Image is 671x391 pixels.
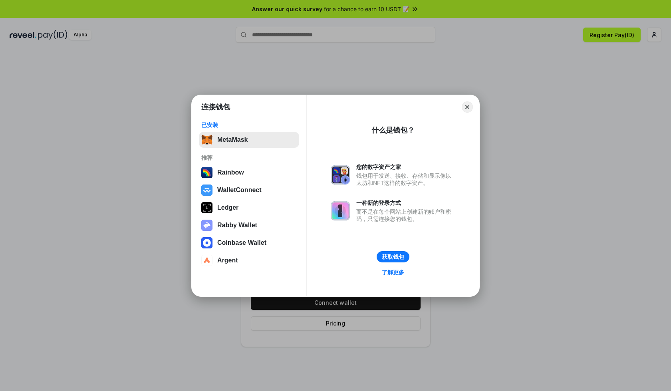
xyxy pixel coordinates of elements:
[199,200,299,216] button: Ledger
[462,101,473,113] button: Close
[371,125,415,135] div: 什么是钱包？
[199,252,299,268] button: Argent
[201,121,297,129] div: 已安装
[331,201,350,220] img: svg+xml,%3Csvg%20xmlns%3D%22http%3A%2F%2Fwww.w3.org%2F2000%2Fsvg%22%20fill%3D%22none%22%20viewBox...
[201,102,230,112] h1: 连接钱包
[377,251,409,262] button: 获取钱包
[199,235,299,251] button: Coinbase Wallet
[201,154,297,161] div: 推荐
[382,253,404,260] div: 获取钱包
[201,202,212,213] img: svg+xml,%3Csvg%20xmlns%3D%22http%3A%2F%2Fwww.w3.org%2F2000%2Fsvg%22%20width%3D%2228%22%20height%3...
[217,257,238,264] div: Argent
[199,217,299,233] button: Rabby Wallet
[217,239,266,246] div: Coinbase Wallet
[356,199,455,206] div: 一种新的登录方式
[199,165,299,181] button: Rainbow
[217,222,257,229] div: Rabby Wallet
[201,185,212,196] img: svg+xml,%3Csvg%20width%3D%2228%22%20height%3D%2228%22%20viewBox%3D%220%200%2028%2028%22%20fill%3D...
[217,204,238,211] div: Ledger
[217,187,262,194] div: WalletConnect
[199,182,299,198] button: WalletConnect
[382,269,404,276] div: 了解更多
[331,165,350,185] img: svg+xml,%3Csvg%20xmlns%3D%22http%3A%2F%2Fwww.w3.org%2F2000%2Fsvg%22%20fill%3D%22none%22%20viewBox...
[201,134,212,145] img: svg+xml,%3Csvg%20fill%3D%22none%22%20height%3D%2233%22%20viewBox%3D%220%200%2035%2033%22%20width%...
[217,169,244,176] div: Rainbow
[377,267,409,278] a: 了解更多
[356,172,455,187] div: 钱包用于发送、接收、存储和显示像以太坊和NFT这样的数字资产。
[201,237,212,248] img: svg+xml,%3Csvg%20width%3D%2228%22%20height%3D%2228%22%20viewBox%3D%220%200%2028%2028%22%20fill%3D...
[356,208,455,222] div: 而不是在每个网站上创建新的账户和密码，只需连接您的钱包。
[201,255,212,266] img: svg+xml,%3Csvg%20width%3D%2228%22%20height%3D%2228%22%20viewBox%3D%220%200%2028%2028%22%20fill%3D...
[201,220,212,231] img: svg+xml,%3Csvg%20xmlns%3D%22http%3A%2F%2Fwww.w3.org%2F2000%2Fsvg%22%20fill%3D%22none%22%20viewBox...
[201,167,212,178] img: svg+xml,%3Csvg%20width%3D%22120%22%20height%3D%22120%22%20viewBox%3D%220%200%20120%20120%22%20fil...
[217,136,248,143] div: MetaMask
[356,163,455,171] div: 您的数字资产之家
[199,132,299,148] button: MetaMask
